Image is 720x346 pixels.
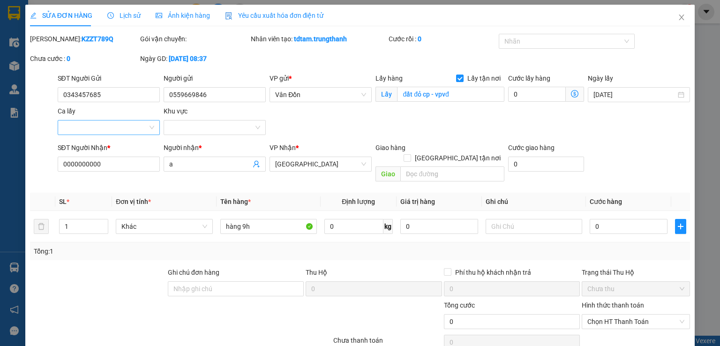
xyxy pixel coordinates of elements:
div: Người nhận [164,143,266,153]
div: SĐT Người Nhận [58,143,160,153]
div: Gói vận chuyển: [140,34,248,44]
span: Lấy tận nơi [464,73,504,83]
span: clock-circle [107,12,114,19]
div: Ngày GD: [140,53,248,64]
span: kg [383,219,393,234]
span: Tên hàng [220,198,251,205]
input: Ghi Chú [486,219,582,234]
div: Chưa cước : [30,53,138,64]
span: Lấy [375,87,397,102]
span: close [678,14,685,21]
div: Tổng: 1 [34,246,278,256]
button: plus [675,219,686,234]
label: Hình thức thanh toán [582,301,644,309]
span: Lấy hàng [375,75,403,82]
span: Lịch sử [107,12,141,19]
th: Ghi chú [482,193,586,211]
button: delete [34,219,49,234]
span: Khác [121,219,207,233]
span: picture [156,12,162,19]
span: Giao hàng [375,144,405,151]
div: Nhân viên tạo: [251,34,387,44]
span: Tổng cước [444,301,475,309]
input: Lấy tận nơi [397,87,504,102]
span: Ảnh kiện hàng [156,12,210,19]
label: Ghi chú đơn hàng [168,269,219,276]
span: Thu Hộ [306,269,327,276]
span: Vân Đồn [275,88,366,102]
span: Chưa thu [587,282,684,296]
input: VD: Bàn, Ghế [220,219,317,234]
span: Giá trị hàng [400,198,435,205]
span: VP Nhận [270,144,296,151]
span: Cước hàng [590,198,622,205]
b: tdtam.trungthanh [294,35,347,43]
input: Cước giao hàng [508,157,584,172]
span: Định lượng [342,198,375,205]
span: SL [59,198,67,205]
span: edit [30,12,37,19]
label: Ngày lấy [588,75,613,82]
b: [DATE] 08:37 [169,55,207,62]
span: Hà Nội [275,157,366,171]
span: [GEOGRAPHIC_DATA] tận nơi [411,153,504,163]
div: Trạng thái Thu Hộ [582,267,690,278]
div: [PERSON_NAME]: [30,34,138,44]
div: SĐT Người Gửi [58,73,160,83]
b: 0 [67,55,70,62]
span: user-add [253,160,260,168]
input: Ghi chú đơn hàng [168,281,304,296]
span: Yêu cầu xuất hóa đơn điện tử [225,12,324,19]
label: Ca lấy [58,107,75,115]
input: Dọc đường [400,166,504,181]
button: Close [668,5,695,31]
span: Phí thu hộ khách nhận trả [451,267,535,278]
div: VP gửi [270,73,372,83]
input: Ngày lấy [593,90,676,100]
span: plus [675,223,686,230]
b: KZZT789Q [82,35,113,43]
span: Đơn vị tính [116,198,151,205]
input: Cước lấy hàng [508,87,566,102]
span: Chọn HT Thanh Toán [587,315,684,329]
span: dollar-circle [571,90,578,98]
label: Cước lấy hàng [508,75,550,82]
div: Cước rồi : [389,34,497,44]
div: Khu vực [164,106,266,116]
span: Giao [375,166,400,181]
b: 0 [418,35,421,43]
label: Cước giao hàng [508,144,555,151]
span: SỬA ĐƠN HÀNG [30,12,92,19]
img: icon [225,12,232,20]
div: Người gửi [164,73,266,83]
